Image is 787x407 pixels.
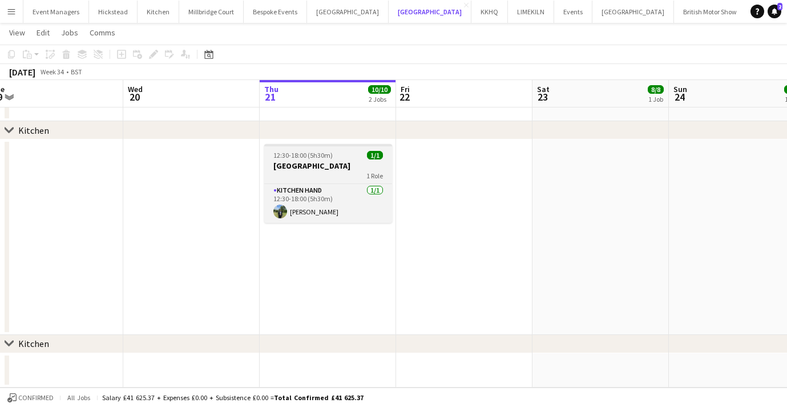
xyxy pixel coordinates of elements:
[264,161,392,171] h3: [GEOGRAPHIC_DATA]
[307,1,389,23] button: [GEOGRAPHIC_DATA]
[85,25,120,40] a: Comms
[369,95,390,103] div: 2 Jobs
[128,84,143,94] span: Wed
[537,84,550,94] span: Sat
[399,90,410,103] span: 22
[89,1,138,23] button: Hickstead
[777,3,782,10] span: 2
[38,67,66,76] span: Week 34
[18,394,54,402] span: Confirmed
[592,1,674,23] button: [GEOGRAPHIC_DATA]
[9,27,25,38] span: View
[126,90,143,103] span: 20
[554,1,592,23] button: Events
[23,1,89,23] button: Event Managers
[264,144,392,223] app-job-card: 12:30-18:00 (5h30m)1/1[GEOGRAPHIC_DATA]1 RoleKitchen Hand1/112:30-18:00 (5h30m)[PERSON_NAME]
[274,393,364,402] span: Total Confirmed £41 625.37
[138,1,179,23] button: Kitchen
[768,5,781,18] a: 2
[367,151,383,159] span: 1/1
[366,171,383,180] span: 1 Role
[179,1,244,23] button: Millbridge Court
[264,184,392,223] app-card-role: Kitchen Hand1/112:30-18:00 (5h30m)[PERSON_NAME]
[674,1,746,23] button: British Motor Show
[18,125,49,136] div: Kitchen
[264,84,279,94] span: Thu
[6,392,55,404] button: Confirmed
[9,66,35,78] div: [DATE]
[673,84,687,94] span: Sun
[90,27,115,38] span: Comms
[648,95,663,103] div: 1 Job
[61,27,78,38] span: Jobs
[401,84,410,94] span: Fri
[37,27,50,38] span: Edit
[244,1,307,23] button: Bespoke Events
[368,85,391,94] span: 10/10
[18,338,49,349] div: Kitchen
[5,25,30,40] a: View
[672,90,687,103] span: 24
[32,25,54,40] a: Edit
[471,1,508,23] button: KKHQ
[71,67,82,76] div: BST
[535,90,550,103] span: 23
[508,1,554,23] button: LIMEKILN
[273,151,333,159] span: 12:30-18:00 (5h30m)
[263,90,279,103] span: 21
[102,393,364,402] div: Salary £41 625.37 + Expenses £0.00 + Subsistence £0.00 =
[648,85,664,94] span: 8/8
[389,1,471,23] button: [GEOGRAPHIC_DATA]
[56,25,83,40] a: Jobs
[65,393,92,402] span: All jobs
